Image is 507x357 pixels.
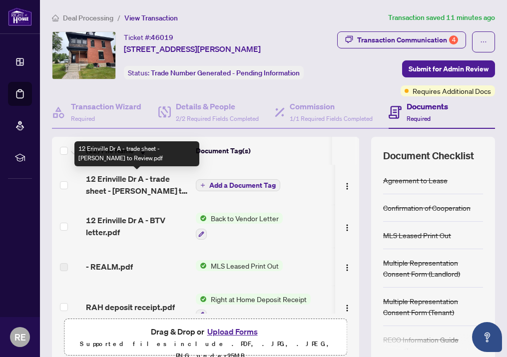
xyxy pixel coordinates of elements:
[86,214,188,238] span: 12 Erinville Dr A - BTV letter.pdf
[343,182,351,190] img: Logo
[192,137,335,165] th: Document Tag(s)
[196,260,283,271] button: Status IconMLS Leased Print Out
[339,218,355,234] button: Logo
[388,12,495,23] article: Transaction saved 11 minutes ago
[383,175,448,186] div: Agreement to Lease
[383,296,483,318] div: Multiple Representation Consent Form (Tenant)
[407,100,448,112] h4: Documents
[383,149,474,163] span: Document Checklist
[8,7,32,26] img: logo
[343,224,351,232] img: Logo
[339,299,355,315] button: Logo
[117,12,120,23] li: /
[124,31,173,43] div: Ticket #:
[86,261,133,273] span: - REALM.pdf
[124,13,178,22] span: View Transaction
[207,260,283,271] span: MLS Leased Print Out
[207,294,311,305] span: Right at Home Deposit Receipt
[196,179,280,192] button: Add a Document Tag
[209,182,276,189] span: Add a Document Tag
[196,213,207,224] img: Status Icon
[86,301,175,313] span: RAH deposit receipt.pdf
[52,14,59,21] span: home
[200,183,205,188] span: plus
[74,141,199,166] div: 12 Erinville Dr A - trade sheet - [PERSON_NAME] to Review.pdf
[14,330,26,344] span: RE
[204,325,261,338] button: Upload Forms
[357,32,458,48] div: Transaction Communication
[343,264,351,272] img: Logo
[196,179,280,191] button: Add a Document Tag
[290,100,373,112] h4: Commission
[52,32,115,79] img: IMG-X12251674_1.jpg
[124,43,261,55] span: [STREET_ADDRESS][PERSON_NAME]
[407,115,431,122] span: Required
[383,202,471,213] div: Confirmation of Cooperation
[449,35,458,44] div: 4
[343,304,351,312] img: Logo
[71,100,141,112] h4: Transaction Wizard
[86,173,188,197] span: 12 Erinville Dr A - trade sheet - [PERSON_NAME] to Review.pdf
[151,68,300,77] span: Trade Number Generated - Pending Information
[124,66,304,79] div: Status:
[196,213,283,240] button: Status IconBack to Vendor Letter
[151,33,173,42] span: 46019
[71,115,95,122] span: Required
[63,13,113,22] span: Deal Processing
[480,38,487,45] span: ellipsis
[413,85,491,96] span: Requires Additional Docs
[402,60,495,77] button: Submit for Admin Review
[176,100,259,112] h4: Details & People
[290,115,373,122] span: 1/1 Required Fields Completed
[339,177,355,193] button: Logo
[196,294,207,305] img: Status Icon
[472,322,502,352] button: Open asap
[383,230,451,241] div: MLS Leased Print Out
[196,260,207,271] img: Status Icon
[337,31,466,48] button: Transaction Communication4
[383,257,483,279] div: Multiple Representation Consent Form (Landlord)
[82,137,192,165] th: (12) File Name
[409,61,489,77] span: Submit for Admin Review
[196,294,311,321] button: Status IconRight at Home Deposit Receipt
[207,213,283,224] span: Back to Vendor Letter
[151,325,261,338] span: Drag & Drop or
[176,115,259,122] span: 2/2 Required Fields Completed
[339,259,355,275] button: Logo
